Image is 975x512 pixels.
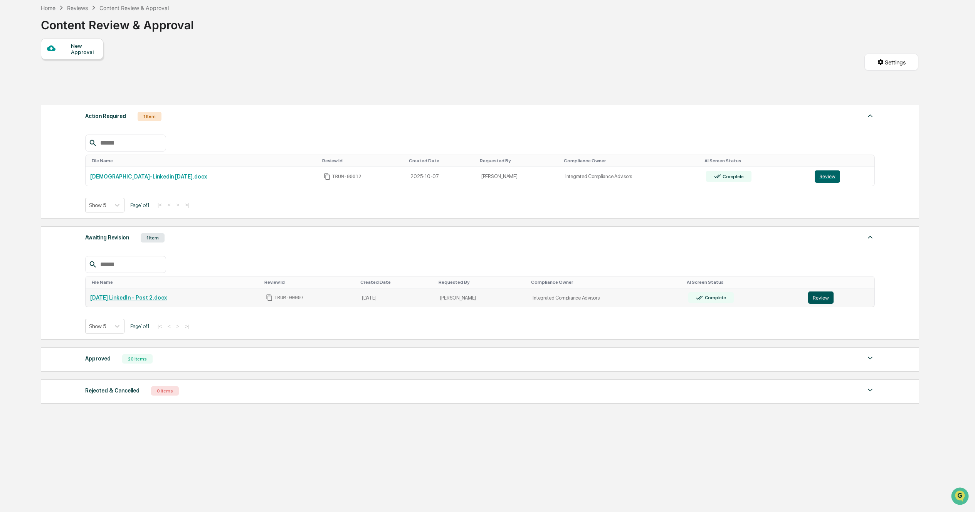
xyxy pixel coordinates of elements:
[409,158,474,163] div: Toggle SortBy
[183,202,192,208] button: >|
[85,232,129,243] div: Awaiting Revision
[531,280,681,285] div: Toggle SortBy
[122,354,153,364] div: 20 Items
[71,43,97,55] div: New Approval
[406,167,477,186] td: 2025-10-07
[165,323,173,330] button: <
[99,5,169,11] div: Content Review & Approval
[357,288,435,307] td: [DATE]
[8,16,140,29] p: How can we help?
[85,386,140,396] div: Rejected & Cancelled
[439,280,525,285] div: Toggle SortBy
[703,295,726,300] div: Complete
[721,174,744,179] div: Complete
[864,54,918,71] button: Settings
[815,170,870,183] a: Review
[528,288,684,307] td: Integrated Compliance Advisors
[266,294,273,301] span: Copy Id
[8,113,14,119] div: 🔎
[810,280,871,285] div: Toggle SortBy
[324,173,331,180] span: Copy Id
[866,386,875,395] img: caret
[815,170,840,183] button: Review
[53,94,99,108] a: 🗄️Attestations
[90,173,207,180] a: [DEMOGRAPHIC_DATA]-Linkedin [DATE].docx
[5,109,52,123] a: 🔎Data Lookup
[866,111,875,120] img: caret
[41,12,194,32] div: Content Review & Approval
[130,323,150,329] span: Page 1 of 1
[174,323,182,330] button: >
[138,112,161,121] div: 1 Item
[26,59,126,67] div: Start new chat
[54,130,93,136] a: Powered byPylon
[56,98,62,104] div: 🗄️
[92,280,258,285] div: Toggle SortBy
[165,202,173,208] button: <
[477,167,561,186] td: [PERSON_NAME]
[151,386,179,396] div: 0 Items
[332,173,361,180] span: TRUM-00012
[85,354,111,364] div: Approved
[155,202,164,208] button: |<
[322,158,403,163] div: Toggle SortBy
[564,158,699,163] div: Toggle SortBy
[561,167,702,186] td: Integrated Compliance Advisors
[5,94,53,108] a: 🖐️Preclearance
[64,97,96,105] span: Attestations
[26,67,97,73] div: We're available if you need us!
[264,280,354,285] div: Toggle SortBy
[8,59,22,73] img: 1746055101610-c473b297-6a78-478c-a979-82029cc54cd1
[816,158,871,163] div: Toggle SortBy
[15,112,49,120] span: Data Lookup
[866,354,875,363] img: caret
[41,5,55,11] div: Home
[808,291,834,304] button: Review
[480,158,558,163] div: Toggle SortBy
[704,158,807,163] div: Toggle SortBy
[8,98,14,104] div: 🖐️
[155,323,164,330] button: |<
[435,288,528,307] td: [PERSON_NAME]
[85,111,126,121] div: Action Required
[77,131,93,136] span: Pylon
[90,295,167,301] a: [DATE] LinkedIn - Post 2.docx
[130,202,150,208] span: Page 1 of 1
[174,202,182,208] button: >
[950,487,971,507] iframe: Open customer support
[15,97,50,105] span: Preclearance
[866,232,875,242] img: caret
[808,291,870,304] a: Review
[687,280,800,285] div: Toggle SortBy
[274,295,304,301] span: TRUM-00007
[360,280,432,285] div: Toggle SortBy
[67,5,88,11] div: Reviews
[131,61,140,71] button: Start new chat
[141,233,165,243] div: 1 Item
[92,158,316,163] div: Toggle SortBy
[183,323,192,330] button: >|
